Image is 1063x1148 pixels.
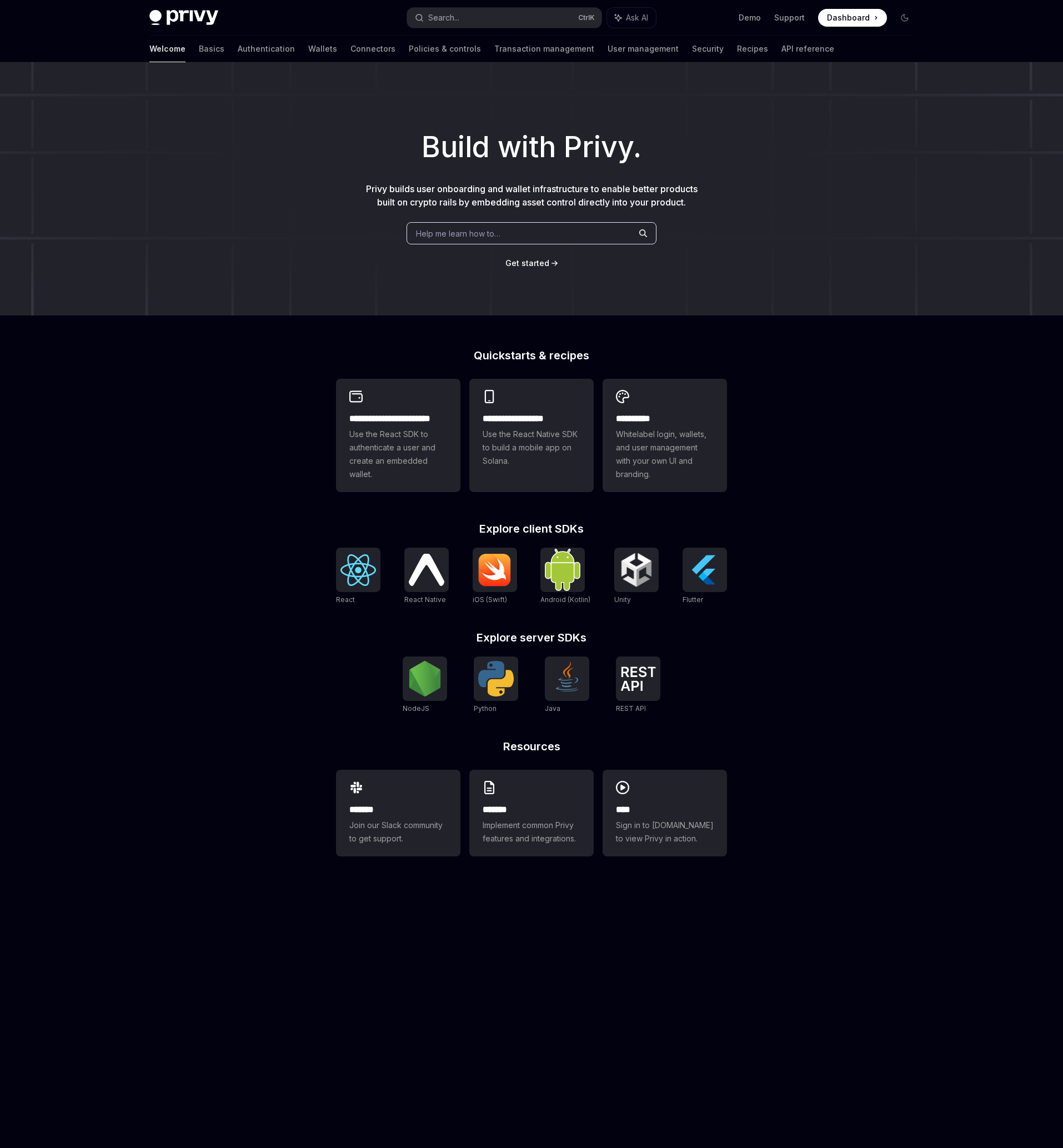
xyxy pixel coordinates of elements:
span: Get started [505,258,549,268]
img: React Native [409,554,444,585]
a: User management [608,36,679,62]
a: Support [774,12,805,23]
a: Demo [739,12,761,23]
a: Transaction management [494,36,594,62]
span: Use the React SDK to authenticate a user and create an embedded wallet. [349,428,447,481]
a: ReactReact [336,548,380,605]
a: Basics [199,36,224,62]
span: Implement common Privy features and integrations. [483,819,580,845]
h2: Quickstarts & recipes [336,350,727,361]
img: dark logo [149,10,218,26]
h2: Explore client SDKs [336,523,727,534]
a: ****Sign in to [DOMAIN_NAME] to view Privy in action. [603,770,727,856]
a: REST APIREST API [616,656,660,714]
span: Sign in to [DOMAIN_NAME] to view Privy in action. [616,819,714,845]
a: JavaJava [545,656,589,714]
span: Help me learn how to… [416,228,500,239]
span: Java [545,704,560,713]
button: Ask AI [607,8,656,28]
span: Unity [614,595,631,604]
button: Search...CtrlK [407,8,601,28]
a: Security [692,36,724,62]
div: Search... [428,11,459,24]
img: iOS (Swift) [477,553,513,586]
h2: Explore server SDKs [336,632,727,643]
a: **** **** **** ***Use the React Native SDK to build a mobile app on Solana. [469,379,594,492]
span: Use the React Native SDK to build a mobile app on Solana. [483,428,580,468]
img: REST API [620,666,656,691]
h1: Build with Privy. [18,126,1045,169]
span: Privy builds user onboarding and wallet infrastructure to enable better products built on crypto ... [366,183,698,208]
span: Android (Kotlin) [540,595,590,604]
a: iOS (Swift)iOS (Swift) [473,548,517,605]
img: Python [478,661,514,696]
a: API reference [781,36,834,62]
img: NodeJS [407,661,443,696]
a: React NativeReact Native [404,548,449,605]
span: React Native [404,595,446,604]
a: Policies & controls [409,36,481,62]
span: Ask AI [626,12,648,23]
span: Whitelabel login, wallets, and user management with your own UI and branding. [616,428,714,481]
span: NodeJS [403,704,429,713]
a: UnityUnity [614,548,659,605]
a: Get started [505,258,549,269]
img: React [340,554,376,586]
a: Wallets [308,36,337,62]
span: Flutter [683,595,703,604]
a: Recipes [737,36,768,62]
a: Connectors [350,36,395,62]
span: Python [474,704,497,713]
a: NodeJSNodeJS [403,656,447,714]
a: **** **Join our Slack community to get support. [336,770,460,856]
span: Join our Slack community to get support. [349,819,447,845]
h2: Resources [336,741,727,752]
span: iOS (Swift) [473,595,507,604]
a: PythonPython [474,656,518,714]
a: **** *****Whitelabel login, wallets, and user management with your own UI and branding. [603,379,727,492]
img: Flutter [687,552,723,588]
a: **** **Implement common Privy features and integrations. [469,770,594,856]
a: FlutterFlutter [683,548,727,605]
img: Android (Kotlin) [545,549,580,590]
a: Welcome [149,36,185,62]
a: Dashboard [818,9,887,27]
img: Java [549,661,585,696]
span: REST API [616,704,646,713]
a: Authentication [238,36,295,62]
a: Android (Kotlin)Android (Kotlin) [540,548,590,605]
span: Dashboard [827,12,870,23]
span: React [336,595,355,604]
button: Toggle dark mode [896,9,914,27]
span: Ctrl K [578,13,595,22]
img: Unity [619,552,654,588]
